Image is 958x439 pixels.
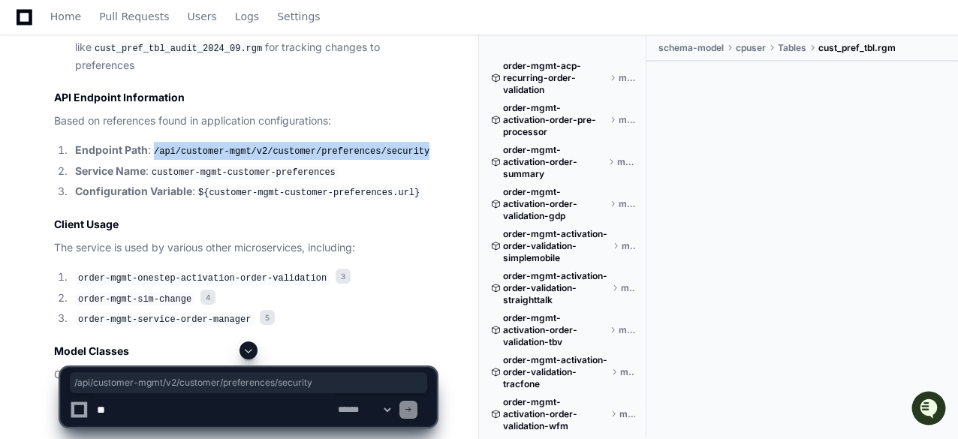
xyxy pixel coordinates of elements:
[75,24,139,37] strong: Audit Tables
[195,186,423,200] code: ${customer-mgmt-customer-preferences.url}
[255,116,273,134] button: Start new chat
[235,12,259,21] span: Logs
[188,12,217,21] span: Users
[503,144,605,180] span: order-mgmt-activation-order-summary
[71,163,436,181] li: :
[54,239,436,257] p: The service is used by various other microservices, including:
[54,113,436,130] p: Based on references found in application configurations:
[75,185,192,197] strong: Configuration Variable
[74,377,423,389] span: /api/customer-mgmt/v2/customer/preferences/security
[54,90,436,105] h3: API Endpoint Information
[503,60,607,96] span: order-mgmt-acp-recurring-order-validation
[619,72,635,84] span: master
[151,145,432,158] code: /api/customer-mgmt/v2/customer/preferences/security
[71,142,436,160] li: :
[75,23,436,74] p: : Various audit tables like for tracking changes to preferences
[106,157,182,169] a: Powered byPylon
[99,12,169,21] span: Pull Requests
[50,12,81,21] span: Home
[200,290,215,305] span: 4
[910,389,950,430] iframe: Open customer support
[15,15,45,45] img: PlayerZero
[277,12,320,21] span: Settings
[503,102,607,138] span: order-mgmt-activation-order-pre-processor
[621,282,635,294] span: master
[75,164,146,177] strong: Service Name
[92,42,265,56] code: cust_pref_tbl_audit_2024_09.rgm
[619,324,635,336] span: master
[149,158,182,169] span: Pylon
[51,112,246,127] div: Start new chat
[503,228,610,264] span: order-mgmt-activation-order-validation-simplemobile
[622,240,636,252] span: master
[75,313,254,326] code: order-mgmt-service-order-manager
[149,166,339,179] code: customer-mgmt-customer-preferences
[617,156,635,168] span: master
[75,143,148,156] strong: Endpoint Path
[15,112,42,139] img: 1756235613930-3d25f9e4-fa56-45dd-b3ad-e072dfbd1548
[71,183,436,201] li: :
[336,269,351,284] span: 3
[619,114,635,126] span: master
[736,42,766,54] span: cpuser
[503,186,607,222] span: order-mgmt-activation-order-validation-gdp
[818,42,896,54] span: cust_pref_tbl.rgm
[75,272,330,285] code: order-mgmt-onestep-activation-order-validation
[619,198,635,210] span: master
[658,42,724,54] span: schema-model
[778,42,806,54] span: Tables
[54,217,436,232] h3: Client Usage
[15,60,273,84] div: Welcome
[75,293,194,306] code: order-mgmt-sim-change
[51,127,218,139] div: We're offline, but we'll be back soon!
[503,270,609,306] span: order-mgmt-activation-order-validation-straighttalk
[503,312,607,348] span: order-mgmt-activation-order-validation-tbv
[260,310,275,325] span: 5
